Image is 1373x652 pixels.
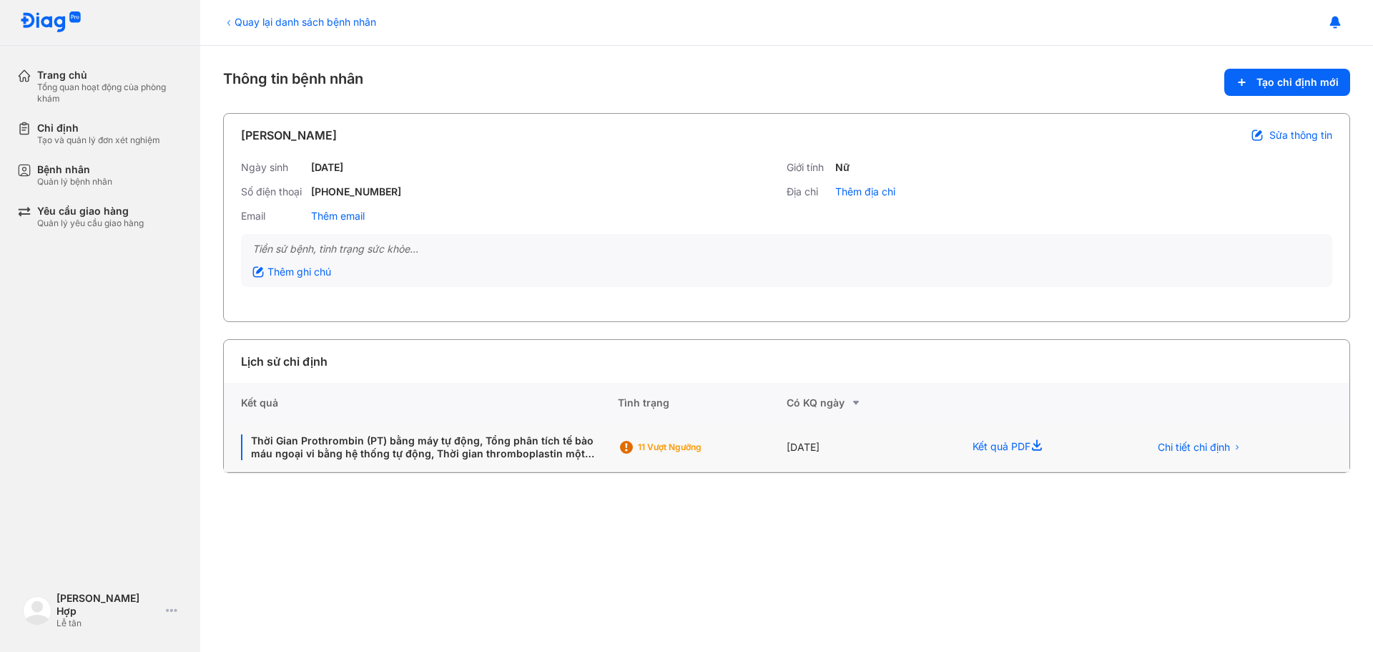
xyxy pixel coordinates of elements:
[311,210,365,223] div: Thêm email
[787,185,830,198] div: Địa chỉ
[37,135,160,146] div: Tạo và quản lý đơn xét nghiệm
[241,127,337,144] div: [PERSON_NAME]
[56,618,160,629] div: Lễ tân
[37,163,112,176] div: Bệnh nhân
[56,592,160,618] div: [PERSON_NAME] Hợp
[241,434,601,460] div: Thời Gian Prothrombin (PT) bằng máy tự động, Tổng phân tích tế bào máu ngoại vi bằng hệ thống tự ...
[23,596,51,625] img: logo
[37,122,160,135] div: Chỉ định
[618,383,787,423] div: Tình trạng
[1158,441,1230,454] span: Chi tiết chỉ định
[252,243,1321,256] div: Tiền sử bệnh, tình trạng sức khỏe...
[787,423,955,472] div: [DATE]
[241,353,328,370] div: Lịch sử chỉ định
[20,11,82,34] img: logo
[638,442,752,453] div: 11 Vượt ngưỡng
[252,266,331,278] div: Thêm ghi chú
[311,185,401,198] div: [PHONE_NUMBER]
[223,14,376,29] div: Quay lại danh sách bệnh nhân
[1269,129,1332,142] span: Sửa thông tin
[1224,69,1350,96] button: Tạo chỉ định mới
[37,205,144,218] div: Yêu cầu giao hàng
[955,423,1131,472] div: Kết quả PDF
[311,161,343,174] div: [DATE]
[223,69,1350,96] div: Thông tin bệnh nhân
[37,218,144,229] div: Quản lý yêu cầu giao hàng
[241,210,305,223] div: Email
[1149,437,1250,458] button: Chi tiết chỉ định
[835,185,895,198] div: Thêm địa chỉ
[241,161,305,174] div: Ngày sinh
[787,394,955,412] div: Có KQ ngày
[37,176,112,188] div: Quản lý bệnh nhân
[1256,76,1339,89] span: Tạo chỉ định mới
[787,161,830,174] div: Giới tính
[241,185,305,198] div: Số điện thoại
[224,383,618,423] div: Kết quả
[37,82,183,104] div: Tổng quan hoạt động của phòng khám
[37,69,183,82] div: Trang chủ
[835,161,850,174] div: Nữ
